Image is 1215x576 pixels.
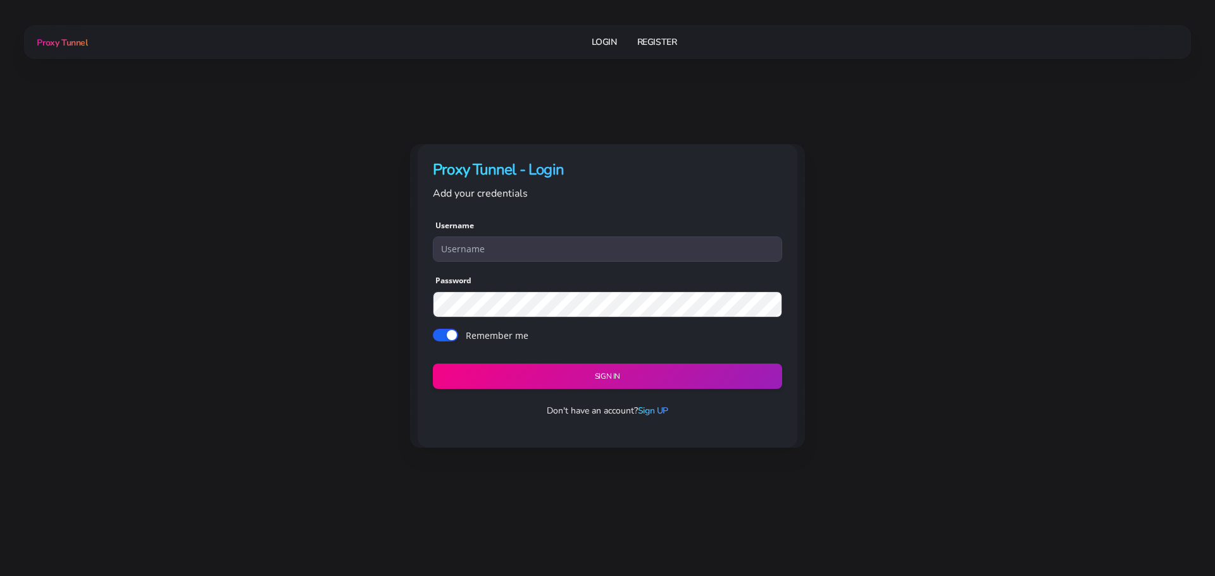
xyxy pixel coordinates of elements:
label: Username [435,220,474,231]
iframe: Webchat Widget [1028,369,1199,560]
a: Proxy Tunnel [34,32,87,52]
input: Username [433,236,782,262]
h4: Proxy Tunnel - Login [433,159,782,180]
label: Password [435,275,471,286]
span: Proxy Tunnel [37,37,87,49]
a: Register [637,30,677,54]
label: Remember me [466,329,528,342]
a: Login [592,30,617,54]
p: Don't have an account? [423,404,792,417]
a: Sign UP [638,405,668,417]
button: Sign in [433,364,782,389]
p: Add your credentials [433,185,782,202]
